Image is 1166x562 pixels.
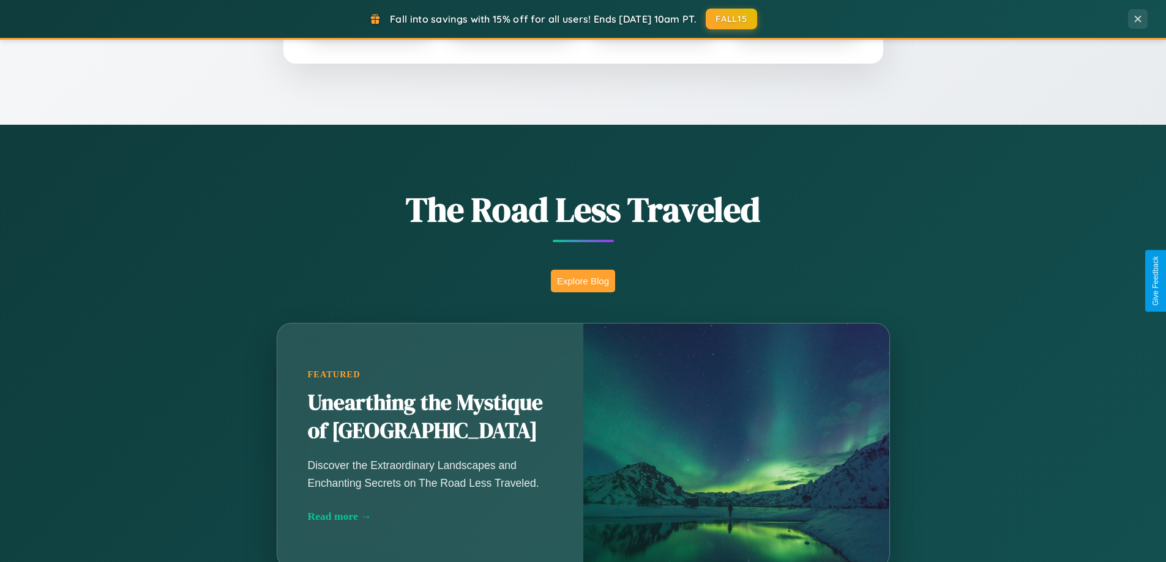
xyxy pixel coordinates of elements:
button: Explore Blog [551,270,615,292]
span: Fall into savings with 15% off for all users! Ends [DATE] 10am PT. [390,13,697,25]
h1: The Road Less Traveled [216,186,951,233]
div: Featured [308,369,553,380]
h2: Unearthing the Mystique of [GEOGRAPHIC_DATA] [308,389,553,445]
div: Give Feedback [1151,256,1160,306]
div: Read more → [308,510,553,523]
p: Discover the Extraordinary Landscapes and Enchanting Secrets on The Road Less Traveled. [308,457,553,491]
button: FALL15 [706,9,757,29]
